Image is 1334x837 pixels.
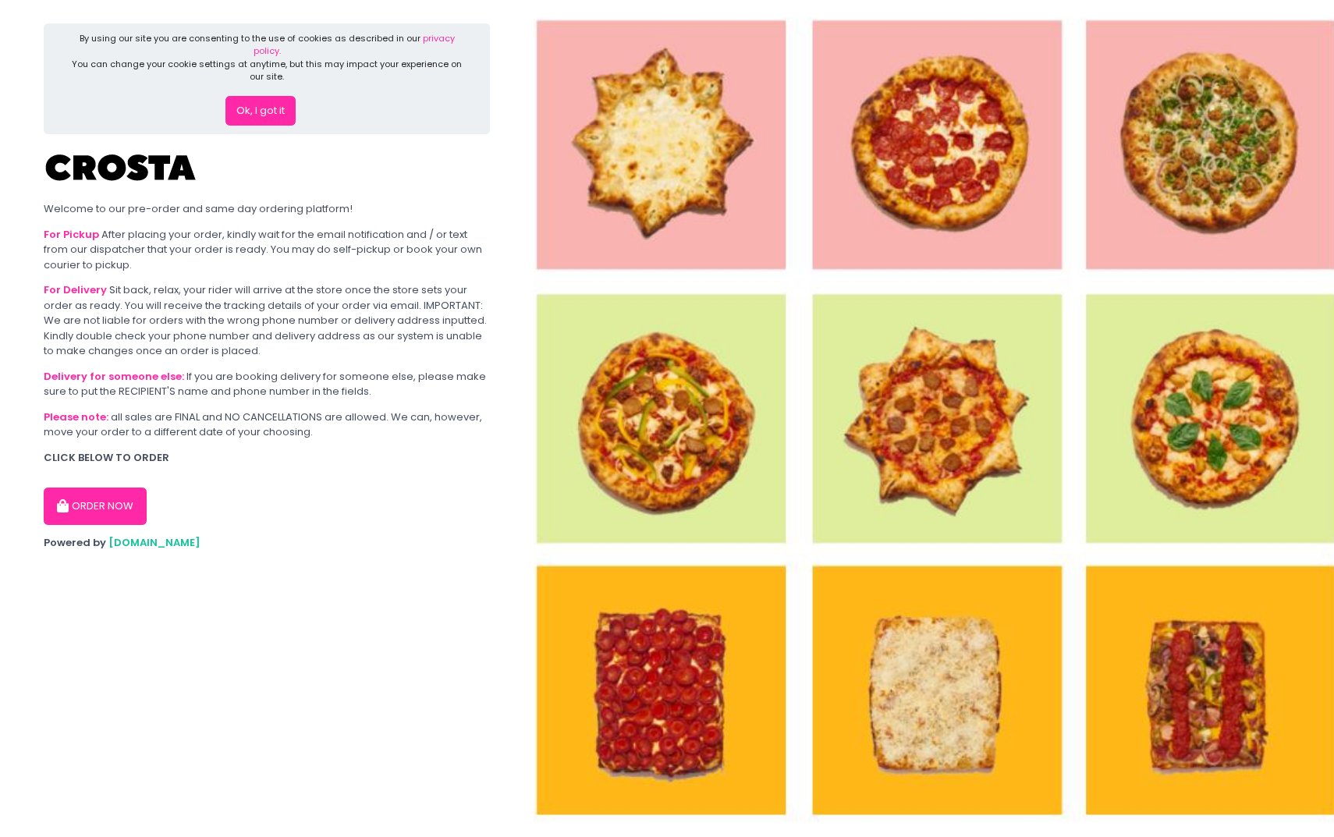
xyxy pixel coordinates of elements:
div: Powered by [44,535,490,551]
div: Welcome to our pre-order and same day ordering platform! [44,201,490,217]
b: For Pickup [44,227,99,242]
button: ORDER NOW [44,488,147,525]
b: For Delivery [44,282,107,297]
b: Delivery for someone else: [44,369,184,384]
button: Ok, I got it [225,96,296,126]
div: all sales are FINAL and NO CANCELLATIONS are allowed. We can, however, move your order to a diffe... [44,410,490,440]
img: Crosta Pizzeria [44,144,200,191]
a: [DOMAIN_NAME] [108,535,200,550]
div: After placing your order, kindly wait for the email notification and / or text from our dispatche... [44,227,490,273]
b: Please note: [44,410,108,424]
div: CLICK BELOW TO ORDER [44,450,490,466]
div: By using our site you are consenting to the use of cookies as described in our You can change you... [70,32,464,83]
div: Sit back, relax, your rider will arrive at the store once the store sets your order as ready. You... [44,282,490,359]
a: privacy policy. [254,32,455,58]
div: If you are booking delivery for someone else, please make sure to put the RECIPIENT'S name and ph... [44,369,490,399]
